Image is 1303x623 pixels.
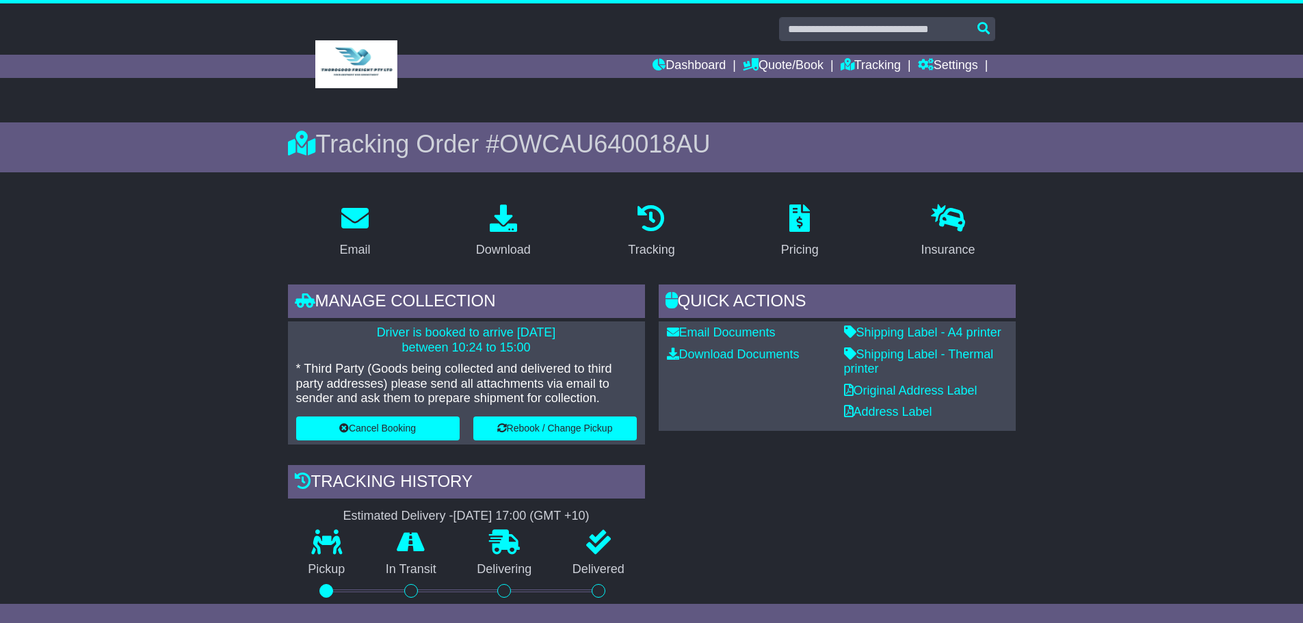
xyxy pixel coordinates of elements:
[476,241,531,259] div: Download
[844,347,994,376] a: Shipping Label - Thermal printer
[288,284,645,321] div: Manage collection
[743,55,824,78] a: Quote/Book
[667,347,800,361] a: Download Documents
[844,384,977,397] a: Original Address Label
[918,55,978,78] a: Settings
[667,326,776,339] a: Email Documents
[912,200,984,264] a: Insurance
[296,326,637,355] p: Driver is booked to arrive [DATE] between 10:24 to 15:00
[296,416,460,440] button: Cancel Booking
[330,200,379,264] a: Email
[365,562,457,577] p: In Transit
[653,55,726,78] a: Dashboard
[841,55,901,78] a: Tracking
[467,200,540,264] a: Download
[619,200,683,264] a: Tracking
[772,200,828,264] a: Pricing
[499,130,710,158] span: OWCAU640018AU
[288,129,1016,159] div: Tracking Order #
[628,241,674,259] div: Tracking
[473,416,637,440] button: Rebook / Change Pickup
[339,241,370,259] div: Email
[921,241,975,259] div: Insurance
[453,509,590,524] div: [DATE] 17:00 (GMT +10)
[552,562,645,577] p: Delivered
[781,241,819,259] div: Pricing
[288,465,645,502] div: Tracking history
[288,562,366,577] p: Pickup
[288,509,645,524] div: Estimated Delivery -
[844,405,932,419] a: Address Label
[296,362,637,406] p: * Third Party (Goods being collected and delivered to third party addresses) please send all atta...
[844,326,1001,339] a: Shipping Label - A4 printer
[457,562,553,577] p: Delivering
[659,284,1016,321] div: Quick Actions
